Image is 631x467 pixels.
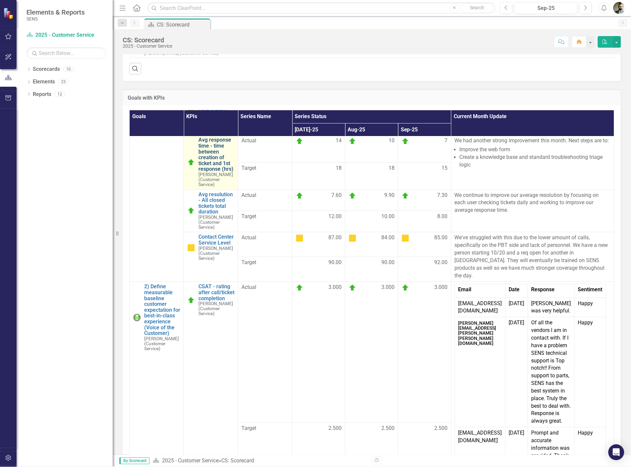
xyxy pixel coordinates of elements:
img: On Target [187,159,195,166]
td: Double-Click to Edit [292,257,345,282]
td: Double-Click to Edit [292,135,345,163]
p: [EMAIL_ADDRESS][DOMAIN_NAME] [458,430,502,445]
small: [PERSON_NAME] (Customer Service) [198,172,234,187]
span: 9.90 [384,192,395,200]
a: Contact Center Service Level [198,234,234,246]
span: Actual [241,284,289,292]
span: Elements & Reports [26,8,85,16]
span: 18 [389,165,395,172]
span: 8.00 [438,213,448,221]
td: Double-Click to Edit [292,282,345,423]
div: CS: Scorecard [157,21,209,29]
td: Double-Click to Edit [451,232,614,282]
div: 10 [63,67,74,72]
span: 2.500 [435,425,448,433]
td: Double-Click to Edit [238,282,292,423]
span: 15 [442,165,448,172]
img: On Target [187,297,195,304]
img: On Target [296,192,304,200]
p: [DATE] [509,430,525,438]
span: Target [241,165,289,172]
p: [DATE] [509,319,525,327]
div: CS: Scorecard [221,458,254,464]
td: Double-Click to Edit [292,163,345,190]
span: 92.00 [435,259,448,267]
a: Scorecards [33,66,60,73]
td: Double-Click to Edit [345,282,398,423]
li: Create a knowledge base and standard troubleshooting triage logic [460,154,611,169]
small: [PERSON_NAME] (Customer Service) [198,246,234,261]
small: [PERSON_NAME] (Customer Service) [144,337,180,351]
td: Double-Click to Edit [238,232,292,257]
strong: Date [509,287,520,293]
input: Search Below... [26,47,106,59]
img: At Risk [187,244,195,252]
img: On Target [349,192,357,200]
a: 2025 - Customer Service [162,458,219,464]
button: Search [461,3,494,13]
img: ClearPoint Strategy [3,7,15,19]
p: We had another strong improvement this month. Next steps are to: [455,137,611,145]
img: At Risk [349,234,357,242]
span: 12.00 [328,213,342,221]
img: On Target [296,284,304,292]
span: 7.30 [438,192,448,200]
li: Improve the web form [460,146,611,154]
h3: Goals with KPIs [128,95,616,101]
h6: [PERSON_NAME][EMAIL_ADDRESS][PERSON_NAME][PERSON_NAME][DOMAIN_NAME] [458,321,502,347]
div: » [153,457,367,465]
td: Double-Click to Edit [345,135,398,163]
td: Double-Click to Edit [238,135,292,163]
small: [PERSON_NAME] (Customer Service) [144,51,219,56]
td: Double-Click to Edit Right Click for Context Menu [184,232,238,282]
td: Double-Click to Edit [398,163,451,190]
span: 10.00 [381,213,395,221]
td: Double-Click to Edit [238,257,292,282]
td: Double-Click to Edit [292,232,345,257]
p: [EMAIL_ADDRESS][DOMAIN_NAME] [458,300,502,315]
span: Target [241,259,289,267]
p: [DATE] [509,300,525,308]
span: 14 [336,137,342,145]
a: 2) Define measurable baseline customer expectation for best-in-class experience (Voice of the Cus... [144,284,180,336]
span: Actual [241,137,289,145]
span: By Scorecard [119,458,149,464]
img: At Risk [401,234,409,242]
td: Double-Click to Edit Right Click for Context Menu [184,135,238,190]
img: On Target [187,207,195,215]
span: Search [470,5,484,10]
div: Open Intercom Messenger [609,444,624,460]
p: We've struggled with this due to the lower amount of calls, specifically on the PBT side and lack... [455,234,611,280]
td: Double-Click to Edit [451,135,614,190]
span: 10 [389,137,395,145]
p: Of all the vendors I am in contact with. If I have a problem SENS technical support is Top notch!... [531,319,571,425]
td: Double-Click to Edit [345,211,398,232]
img: On Target [401,137,409,145]
td: Double-Click to Edit [398,232,451,257]
div: 23 [58,79,69,85]
small: [PERSON_NAME] (Customer Service) [198,215,234,230]
span: 90.00 [328,259,342,267]
span: 2.500 [381,425,395,433]
span: 7.60 [331,192,342,200]
div: 2025 - Customer Service [123,44,172,49]
td: Double-Click to Edit [398,257,451,282]
a: CSAT - rating after call/ticket completion [198,284,234,302]
td: Double-Click to Edit [398,190,451,211]
td: Double-Click to Edit [345,257,398,282]
strong: Email [458,287,472,293]
p: [PERSON_NAME] was very helpful. [531,300,571,315]
a: Elements [33,78,55,86]
p: Happy [578,430,603,438]
td: Double-Click to Edit [238,163,292,190]
small: [PERSON_NAME] (Customer Service) [198,302,234,316]
img: Chad Molen [613,2,625,14]
a: 2025 - Customer Service [26,31,106,39]
p: We continue to improve our average resolution by focusing on each user checking tickets daily and... [455,192,611,215]
img: On Target [401,284,409,292]
span: Actual [241,234,289,242]
a: Avg resolution - All closed tickets total duration [198,192,234,215]
td: Double-Click to Edit [238,190,292,211]
td: Double-Click to Edit [398,282,451,423]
